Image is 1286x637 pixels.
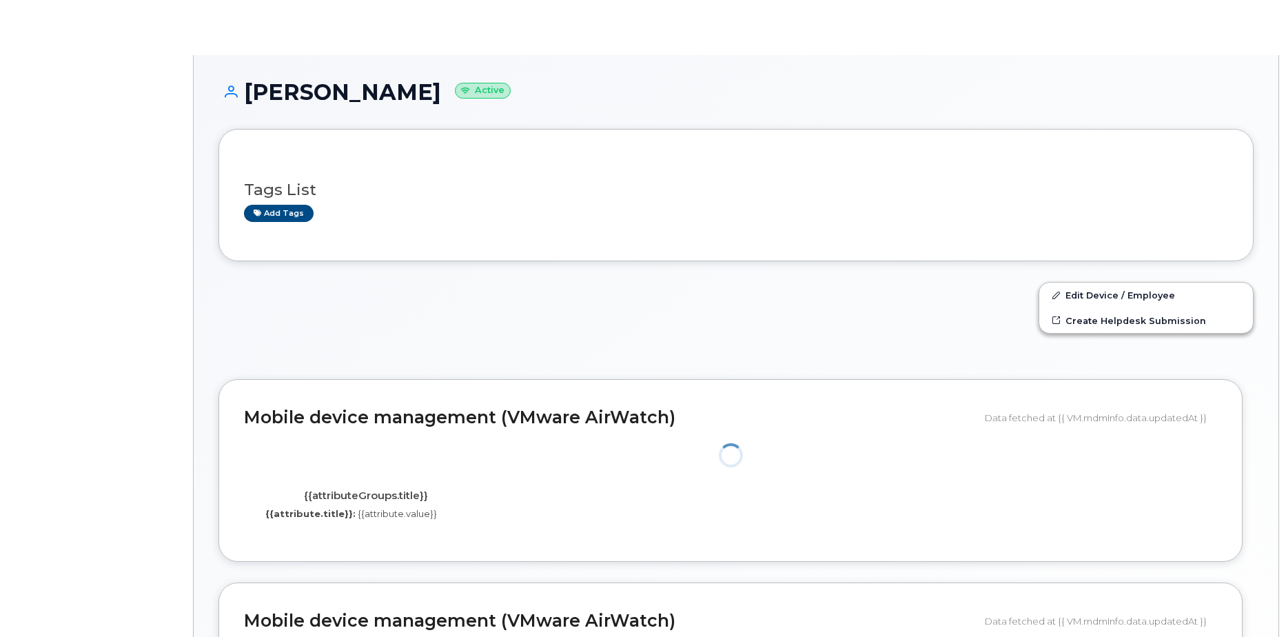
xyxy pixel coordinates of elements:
[254,490,477,502] h4: {{attributeGroups.title}}
[985,405,1217,431] div: Data fetched at {{ VM.mdmInfo.data.updatedAt }}
[244,181,1228,199] h3: Tags List
[985,608,1217,634] div: Data fetched at {{ VM.mdmInfo.data.updatedAt }}
[1039,283,1253,307] a: Edit Device / Employee
[1039,308,1253,333] a: Create Helpdesk Submission
[244,205,314,222] a: Add tags
[244,408,974,427] h2: Mobile device management (VMware AirWatch)
[455,83,511,99] small: Active
[218,80,1254,104] h1: [PERSON_NAME]
[244,611,974,631] h2: Mobile device management (VMware AirWatch)
[265,507,356,520] label: {{attribute.title}}:
[358,508,437,519] span: {{attribute.value}}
